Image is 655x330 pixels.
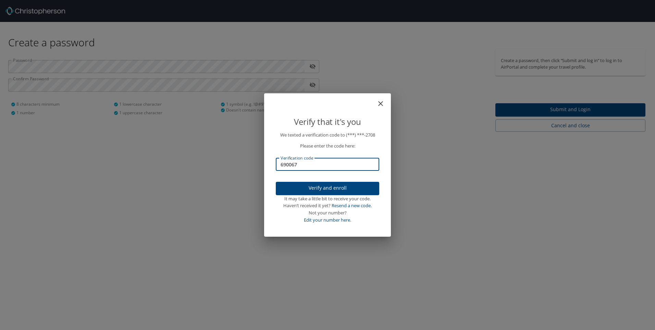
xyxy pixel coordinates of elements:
[304,217,351,223] a: Edit your number here.
[380,96,388,104] button: close
[276,182,379,195] button: Verify and enroll
[276,202,379,209] div: Haven’t received it yet?
[276,131,379,139] p: We texted a verification code to (***) ***- 2708
[276,115,379,128] p: Verify that it's you
[332,202,372,209] a: Resend a new code.
[276,142,379,150] p: Please enter the code here:
[276,195,379,202] div: It may take a little bit to receive your code.
[281,184,374,192] span: Verify and enroll
[276,209,379,216] div: Not your number?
